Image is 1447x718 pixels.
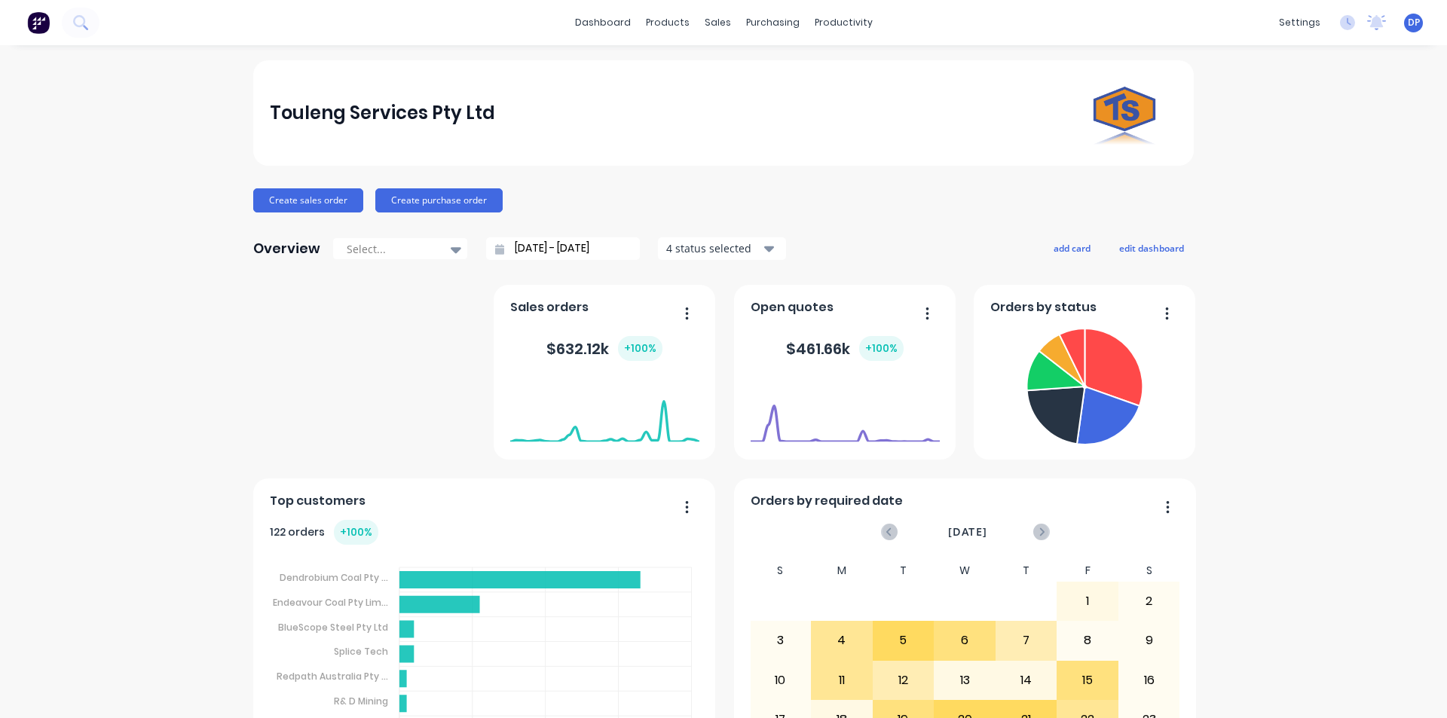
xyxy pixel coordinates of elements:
div: products [638,11,697,34]
span: Sales orders [510,298,589,316]
div: 13 [935,661,995,699]
button: edit dashboard [1109,238,1194,258]
div: purchasing [739,11,807,34]
span: Top customers [270,492,366,510]
span: [DATE] [948,524,987,540]
div: 3 [751,622,811,659]
tspan: Redpath Australia Pty ... [277,670,388,683]
tspan: Splice Tech [334,645,388,658]
div: 9 [1119,622,1179,659]
div: 16 [1119,661,1179,699]
div: 15 [1057,661,1118,699]
div: sales [697,11,739,34]
img: Touleng Services Pty Ltd [1072,60,1177,166]
div: productivity [807,11,880,34]
tspan: BlueScope Steel Pty Ltd [278,620,388,633]
div: S [1118,560,1180,582]
div: Overview [253,234,320,264]
div: S [750,560,812,582]
button: Create purchase order [375,188,503,212]
div: 4 status selected [666,240,761,256]
div: $ 632.12k [546,336,662,361]
div: 14 [996,661,1057,699]
div: 12 [873,661,934,699]
tspan: R& D Mining [334,695,388,707]
div: 7 [996,622,1057,659]
span: Orders by status [990,298,1097,316]
button: add card [1044,238,1100,258]
div: 1 [1057,582,1118,620]
span: Open quotes [751,298,834,316]
div: Touleng Services Pty Ltd [270,98,495,128]
a: dashboard [567,11,638,34]
div: 4 [812,622,872,659]
div: + 100 % [334,520,378,545]
div: 11 [812,661,872,699]
div: + 100 % [618,336,662,361]
img: Factory [27,11,50,34]
div: 8 [1057,622,1118,659]
div: 122 orders [270,520,378,545]
tspan: Dendrobium Coal Pty ... [280,571,388,584]
div: 5 [873,622,934,659]
div: T [873,560,935,582]
div: 2 [1119,582,1179,620]
div: 10 [751,661,811,699]
div: M [811,560,873,582]
span: DP [1408,16,1420,29]
button: Create sales order [253,188,363,212]
button: 4 status selected [658,237,786,260]
div: T [996,560,1057,582]
tspan: Endeavour Coal Pty Lim... [273,596,388,609]
div: + 100 % [859,336,904,361]
div: 6 [935,622,995,659]
div: W [934,560,996,582]
div: $ 461.66k [786,336,904,361]
div: settings [1271,11,1328,34]
div: F [1057,560,1118,582]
